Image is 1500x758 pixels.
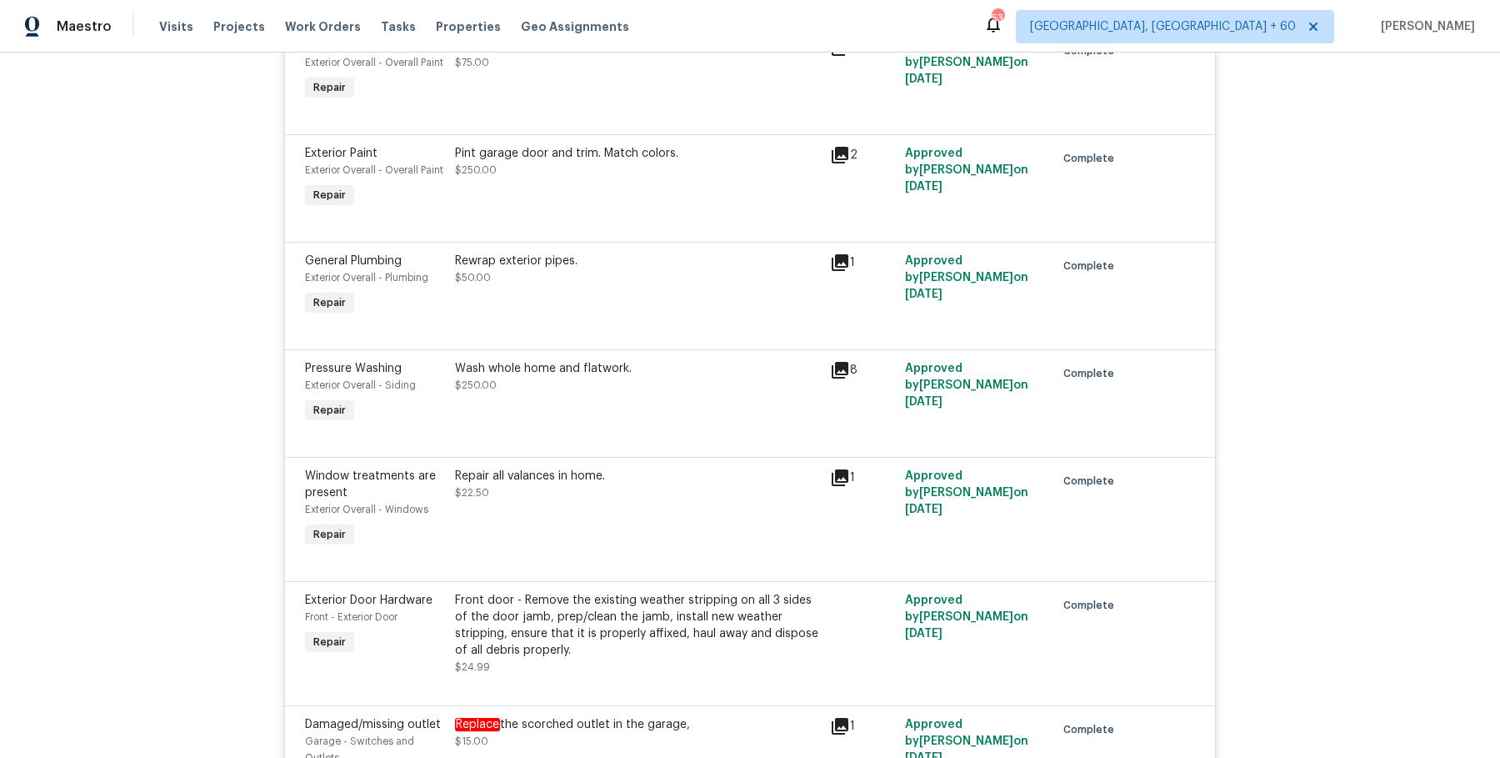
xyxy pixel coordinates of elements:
[305,380,416,390] span: Exterior Overall - Siding
[159,18,193,35] span: Visits
[305,595,432,606] span: Exterior Door Hardware
[455,716,820,733] div: the scorched outlet in the garage,
[455,736,488,746] span: $15.00
[1030,18,1296,35] span: [GEOGRAPHIC_DATA], [GEOGRAPHIC_DATA] + 60
[1063,597,1121,614] span: Complete
[905,363,1028,408] span: Approved by [PERSON_NAME] on
[455,468,820,484] div: Repair all valances in home.
[455,592,820,659] div: Front door - Remove the existing weather stripping on all 3 sides of the door jamb, prep/clean th...
[305,612,397,622] span: Front - Exterior Door
[905,628,942,640] span: [DATE]
[57,18,112,35] span: Maestro
[905,148,1028,193] span: Approved by [PERSON_NAME] on
[305,255,402,267] span: General Plumbing
[992,10,1003,27] div: 534
[830,360,895,380] div: 8
[1063,721,1121,738] span: Complete
[305,273,428,283] span: Exterior Overall - Plumbing
[305,470,436,499] span: Window treatments are present
[905,73,942,85] span: [DATE]
[305,363,402,374] span: Pressure Washing
[1374,18,1475,35] span: [PERSON_NAME]
[905,40,1028,85] span: Approved by [PERSON_NAME] on
[830,468,895,488] div: 1
[905,289,942,300] span: [DATE]
[905,595,1028,640] span: Approved by [PERSON_NAME] on
[455,360,820,377] div: Wash whole home and flatwork.
[1063,258,1121,274] span: Complete
[455,380,497,390] span: $250.00
[307,79,352,96] span: Repair
[905,396,942,408] span: [DATE]
[213,18,265,35] span: Projects
[830,145,895,165] div: 2
[1063,365,1121,382] span: Complete
[455,165,497,175] span: $250.00
[905,181,942,193] span: [DATE]
[905,504,942,515] span: [DATE]
[305,165,443,175] span: Exterior Overall - Overall Paint
[307,294,352,311] span: Repair
[830,716,895,736] div: 1
[307,187,352,203] span: Repair
[305,58,443,68] span: Exterior Overall - Overall Paint
[305,504,428,515] span: Exterior Overall - Windows
[455,488,489,498] span: $22.50
[436,18,501,35] span: Properties
[305,719,441,730] span: Damaged/missing outlet
[1063,473,1121,489] span: Complete
[285,18,361,35] span: Work Orders
[455,718,500,731] em: Replace
[455,58,489,68] span: $75.00
[455,145,820,162] div: Pint garage door and trim. Match colors.
[381,21,416,33] span: Tasks
[1063,150,1121,167] span: Complete
[905,470,1028,515] span: Approved by [PERSON_NAME] on
[305,148,377,159] span: Exterior Paint
[521,18,629,35] span: Geo Assignments
[830,253,895,273] div: 1
[307,634,352,650] span: Repair
[307,402,352,419] span: Repair
[455,273,491,283] span: $50.00
[905,255,1028,300] span: Approved by [PERSON_NAME] on
[455,253,820,269] div: Rewrap exterior pipes.
[307,526,352,543] span: Repair
[455,662,490,672] span: $24.99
